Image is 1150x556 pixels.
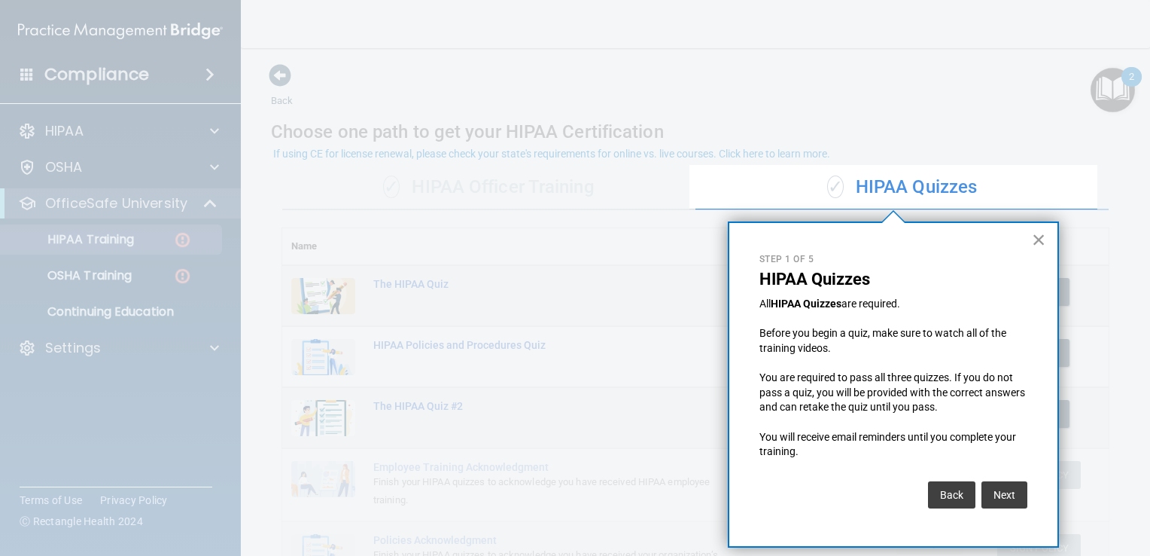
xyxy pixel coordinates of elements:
p: Before you begin a quiz, make sure to watch all of the training videos. [759,326,1027,356]
p: Step 1 of 5 [759,253,1027,266]
span: All [759,298,771,310]
span: ✓ [827,176,844,198]
button: Close [1032,228,1046,252]
iframe: Drift Widget Chat Controller [890,451,1132,511]
p: You will receive email reminders until you complete your training. [759,430,1027,460]
div: HIPAA Quizzes [695,165,1109,210]
strong: HIPAA Quizzes [771,298,841,310]
p: HIPAA Quizzes [759,270,1027,289]
p: You are required to pass all three quizzes. If you do not pass a quiz, you will be provided with ... [759,371,1027,415]
span: are required. [841,298,900,310]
